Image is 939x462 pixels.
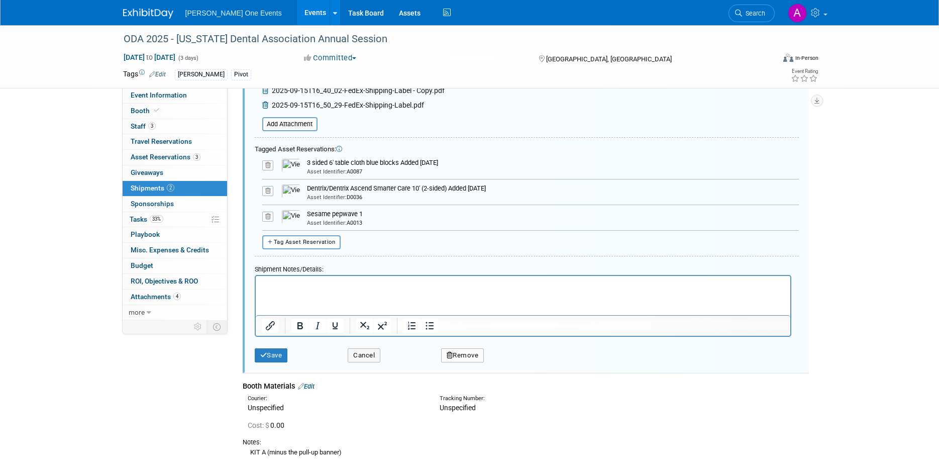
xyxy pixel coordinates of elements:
[307,210,799,219] div: Sesame pepwave 1
[262,213,275,220] a: Remove
[272,101,424,109] span: 2025-09-15T16_50_29-FedEx-Shipping-Label.pdf
[307,194,362,201] span: D0036
[131,137,192,145] span: Travel Reservations
[248,403,425,413] div: Unspecified
[123,243,227,258] a: Misc. Expenses & Credits
[307,220,347,226] span: Asset Identifier:
[248,421,270,429] span: Cost: $
[256,276,790,315] iframe: Rich Text Area. Press ALT-0 for help.
[123,69,166,80] td: Tags
[440,404,476,412] span: Unspecified
[130,215,163,223] span: Tasks
[307,184,799,193] div: Dentrix/Dentrix Ascend Smarter Care 10' (2-sided) Added [DATE]
[348,348,380,362] button: Cancel
[123,258,227,273] a: Budget
[300,53,360,63] button: Committed
[298,383,315,390] a: Edit
[131,153,200,161] span: Asset Reservations
[154,108,159,113] i: Booth reservation complete
[173,293,181,300] span: 4
[243,447,809,457] div: KIT A (minus the pull-up banner)
[150,215,163,223] span: 33%
[123,227,227,242] a: Playbook
[123,119,227,134] a: Staff3
[123,197,227,212] a: Sponsorships
[175,69,228,80] div: [PERSON_NAME]
[185,9,282,17] span: [PERSON_NAME] One Events
[123,53,176,62] span: [DATE] [DATE]
[123,165,227,180] a: Giveaways
[783,54,793,62] img: Format-Inperson.png
[281,184,300,199] img: View Images
[123,212,227,227] a: Tasks33%
[795,54,818,62] div: In-Person
[123,9,173,19] img: ExhibitDay
[274,239,336,245] span: Tag Asset Reservation
[131,293,181,301] span: Attachments
[281,210,300,224] img: View Images
[123,181,227,196] a: Shipments2
[145,53,154,61] span: to
[307,168,362,175] span: A0087
[742,10,765,17] span: Search
[374,319,391,333] button: Superscript
[206,320,227,333] td: Toggle Event Tabs
[189,320,207,333] td: Personalize Event Tab Strip
[440,395,665,403] div: Tracking Number:
[131,168,163,176] span: Giveaways
[131,261,153,269] span: Budget
[243,381,809,392] div: Booth Materials
[715,52,819,67] div: Event Format
[309,319,326,333] button: Italic
[262,188,275,195] a: Remove
[131,107,161,115] span: Booth
[546,55,672,63] span: [GEOGRAPHIC_DATA], [GEOGRAPHIC_DATA]
[327,319,344,333] button: Underline
[129,308,145,316] span: more
[148,122,156,130] span: 3
[120,30,760,48] div: ODA 2025 - [US_STATE] Dental Association Annual Session
[131,184,174,192] span: Shipments
[123,150,227,165] a: Asset Reservations3
[123,88,227,103] a: Event Information
[255,348,288,362] button: Save
[788,4,807,23] img: Amanda Bartschi
[131,246,209,254] span: Misc. Expenses & Credits
[307,158,799,167] div: 3 sided 6' table cloth blue blocks Added [DATE]
[231,69,251,80] div: Pivot
[728,5,775,22] a: Search
[307,220,362,226] span: A0013
[193,153,200,161] span: 3
[262,162,275,169] a: Remove
[123,104,227,119] a: Booth
[167,184,174,192] span: 2
[307,194,347,201] span: Asset Identifier:
[123,274,227,289] a: ROI, Objectives & ROO
[291,319,308,333] button: Bold
[177,55,198,61] span: (3 days)
[262,319,279,333] button: Insert/edit link
[131,91,187,99] span: Event Information
[131,230,160,238] span: Playbook
[262,235,341,249] button: Tag Asset Reservation
[356,319,373,333] button: Subscript
[131,200,174,208] span: Sponsorships
[272,86,445,95] span: 2025-09-15T16_40_02-FedEx-Shipping-Label - Copy.pdf
[255,145,799,154] div: Tagged Asset Reservations:
[123,305,227,320] a: more
[421,319,438,333] button: Bullet list
[307,168,347,175] span: Asset Identifier:
[149,71,166,78] a: Edit
[255,260,791,275] div: Shipment Notes/Details:
[281,158,300,173] img: View Images
[243,438,809,447] div: Notes:
[248,395,425,403] div: Courier:
[131,277,198,285] span: ROI, Objectives & ROO
[131,122,156,130] span: Staff
[791,69,818,74] div: Event Rating
[123,290,227,305] a: Attachments4
[248,421,288,429] span: 0.00
[123,134,227,149] a: Travel Reservations
[441,348,484,362] button: Remove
